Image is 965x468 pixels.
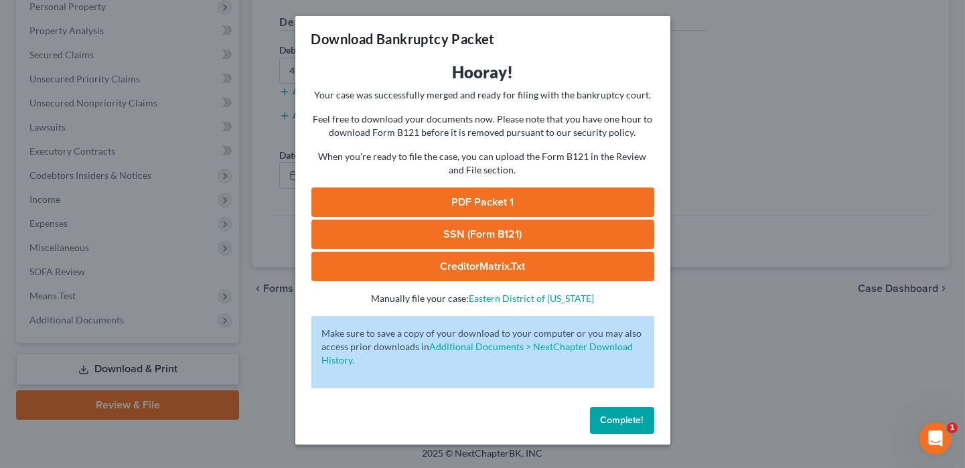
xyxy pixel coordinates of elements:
[311,88,654,102] p: Your case was successfully merged and ready for filing with the bankruptcy court.
[311,220,654,249] a: SSN (Form B121)
[322,327,644,367] p: Make sure to save a copy of your download to your computer or you may also access prior downloads in
[601,414,644,426] span: Complete!
[311,112,654,139] p: Feel free to download your documents now. Please note that you have one hour to download Form B12...
[311,187,654,217] a: PDF Packet 1
[311,62,654,83] h3: Hooray!
[311,29,495,48] h3: Download Bankruptcy Packet
[311,150,654,177] p: When you're ready to file the case, you can upload the Form B121 in the Review and File section.
[322,341,634,366] a: Additional Documents > NextChapter Download History.
[590,407,654,434] button: Complete!
[311,292,654,305] p: Manually file your case:
[469,293,594,304] a: Eastern District of [US_STATE]
[947,422,958,433] span: 1
[919,422,952,455] iframe: Intercom live chat
[311,252,654,281] a: CreditorMatrix.txt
